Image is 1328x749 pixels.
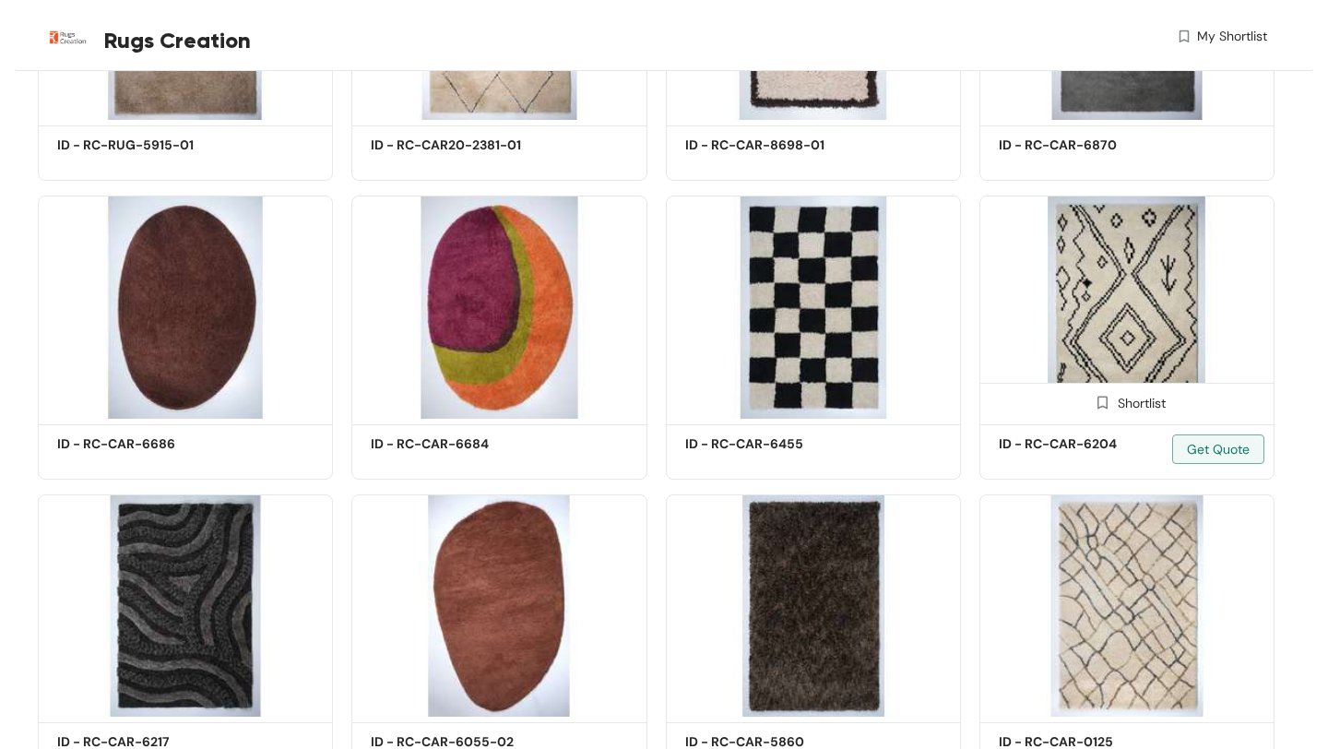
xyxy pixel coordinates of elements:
span: Get Quote [1187,439,1250,459]
h5: ID - RC-CAR-6686 [57,434,214,454]
img: wishlist [1176,27,1192,46]
img: 25e61003-9405-494e-a626-4272ac5da1e4 [979,494,1275,718]
h5: ID - RC-CAR-6870 [999,136,1156,155]
img: 8153ff49-a6ee-4066-a5e5-828398b3f706 [979,196,1275,419]
img: 6f8930da-d87f-4a23-a885-5702b2cb4e23 [38,196,333,419]
h5: ID - RC-CAR-8698-01 [685,136,842,155]
h5: ID - RC-CAR-6204 [999,434,1156,454]
h5: ID - RC-CAR-6455 [685,434,842,454]
img: d7f548ba-bc64-4dd7-a0cc-e87d0e575b30 [666,196,961,419]
img: 349a826b-3056-4c84-b5bc-c832e04c20f0 [351,196,646,419]
button: Get Quote [1172,434,1264,464]
img: 2cd516ec-ce5a-419e-a380-4d33bd3f627c [666,494,961,718]
img: c41cf0e0-3a3e-4e43-9fab-b3b74b9d382a [351,494,646,718]
h5: ID - RC-CAR20-2381-01 [371,136,528,155]
img: Buyer Portal [38,7,98,67]
img: 86354e5d-c629-42a7-8e53-4058aed947e8 [38,494,333,718]
div: Shortlist [1088,393,1166,410]
img: Shortlist [1094,394,1111,411]
h5: ID - RC-RUG-5915-01 [57,136,214,155]
span: My Shortlist [1197,27,1267,46]
h5: ID - RC-CAR-6684 [371,434,528,454]
span: Rugs Creation [104,24,251,57]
